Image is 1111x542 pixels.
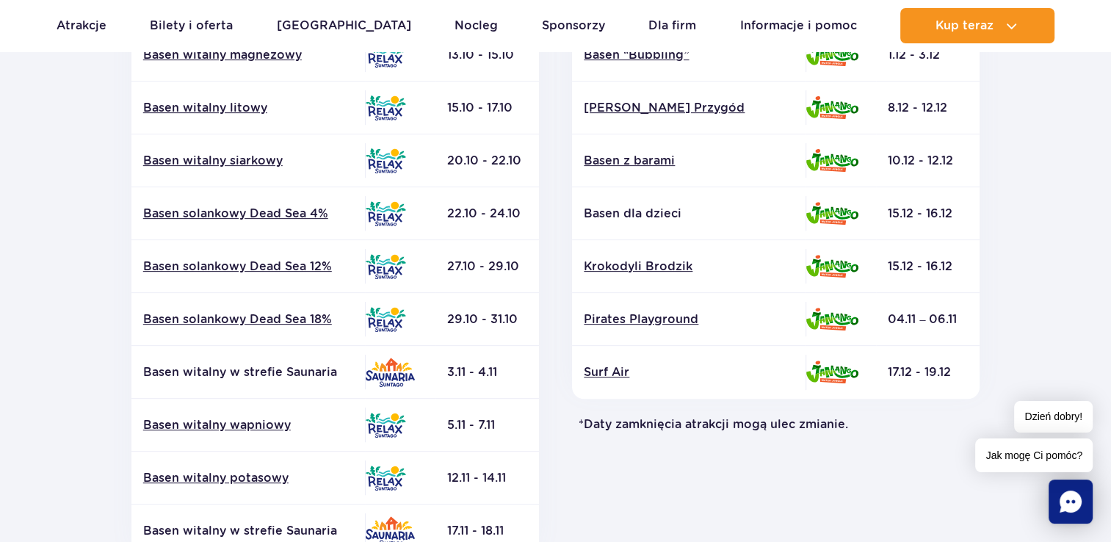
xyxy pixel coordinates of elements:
[1049,480,1093,524] div: Chat
[584,311,794,328] a: Pirates Playground
[584,259,794,275] a: Krokodyli Brodzik
[567,416,986,433] p: *Daty zamknięcia atrakcji mogą ulec zmianie.
[584,153,794,169] a: Basen z barami
[876,346,980,399] td: 17.12 - 19.12
[143,100,353,116] a: Basen witalny litowy
[143,47,353,63] a: Basen witalny magnezowy
[365,358,415,387] img: Saunaria
[143,470,353,486] a: Basen witalny potasowy
[455,8,498,43] a: Nocleg
[876,187,980,240] td: 15.12 - 16.12
[806,149,858,172] img: Jamango
[584,100,794,116] a: [PERSON_NAME] Przygód
[150,8,233,43] a: Bilety i oferta
[876,29,980,82] td: 1.12 - 3.12
[876,134,980,187] td: 10.12 - 12.12
[143,153,353,169] a: Basen witalny siarkowy
[806,308,858,330] img: Jamango
[365,95,406,120] img: Relax
[143,206,353,222] a: Basen solankowy Dead Sea 4%
[435,293,539,346] td: 29.10 - 31.10
[740,8,857,43] a: Informacje i pomoc
[143,259,353,275] a: Basen solankowy Dead Sea 12%
[1014,401,1093,433] span: Dzień dobry!
[435,452,539,505] td: 12.11 - 14.11
[806,43,858,66] img: Jamango
[584,206,794,222] p: Basen dla dzieci
[876,293,980,346] td: 04.11 – 06.11
[365,254,406,279] img: Relax
[365,201,406,226] img: Relax
[435,399,539,452] td: 5.11 - 7.11
[435,346,539,399] td: 3.11 - 4.11
[876,240,980,293] td: 15.12 - 16.12
[876,82,980,134] td: 8.12 - 12.12
[143,311,353,328] a: Basen solankowy Dead Sea 18%
[435,82,539,134] td: 15.10 - 17.10
[806,361,858,383] img: Jamango
[806,255,858,278] img: Jamango
[900,8,1054,43] button: Kup teraz
[584,364,794,380] a: Surf Air
[584,47,794,63] a: Basen “Bubbling”
[936,19,994,32] span: Kup teraz
[365,148,406,173] img: Relax
[365,43,406,68] img: Relax
[435,134,539,187] td: 20.10 - 22.10
[365,307,406,332] img: Relax
[57,8,106,43] a: Atrakcje
[365,466,406,491] img: Relax
[975,438,1093,472] span: Jak mogę Ci pomóc?
[806,202,858,225] img: Jamango
[435,240,539,293] td: 27.10 - 29.10
[806,96,858,119] img: Jamango
[435,29,539,82] td: 13.10 - 15.10
[143,523,353,539] p: Basen witalny w strefie Saunaria
[648,8,696,43] a: Dla firm
[365,413,406,438] img: Relax
[542,8,605,43] a: Sponsorzy
[277,8,411,43] a: [GEOGRAPHIC_DATA]
[143,417,353,433] a: Basen witalny wapniowy
[435,187,539,240] td: 22.10 - 24.10
[143,364,353,380] p: Basen witalny w strefie Saunaria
